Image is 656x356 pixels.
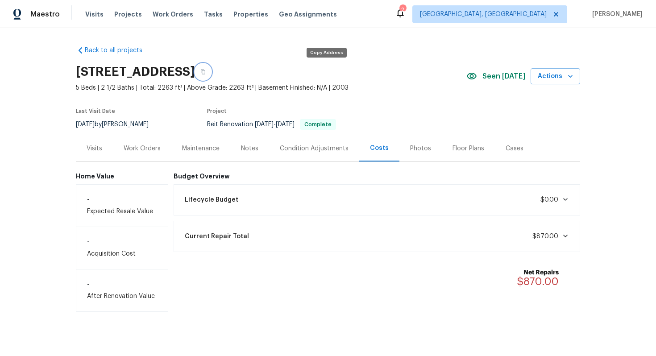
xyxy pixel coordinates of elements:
[204,11,223,17] span: Tasks
[255,121,274,128] span: [DATE]
[76,46,162,55] a: Back to all projects
[185,232,249,241] span: Current Repair Total
[531,68,580,85] button: Actions
[76,67,195,76] h2: [STREET_ADDRESS]
[540,197,558,203] span: $0.00
[233,10,268,19] span: Properties
[517,268,559,277] b: Net Repairs
[589,10,643,19] span: [PERSON_NAME]
[185,195,238,204] span: Lifecycle Budget
[453,144,484,153] div: Floor Plans
[76,227,168,269] div: Acquisition Cost
[538,71,573,82] span: Actions
[207,108,227,114] span: Project
[76,184,168,227] div: Expected Resale Value
[76,119,159,130] div: by [PERSON_NAME]
[420,10,547,19] span: [GEOGRAPHIC_DATA], [GEOGRAPHIC_DATA]
[76,108,115,114] span: Last Visit Date
[124,144,161,153] div: Work Orders
[241,144,258,153] div: Notes
[76,121,95,128] span: [DATE]
[517,276,559,287] span: $870.00
[532,233,558,240] span: $870.00
[87,238,157,245] h6: -
[85,10,104,19] span: Visits
[410,144,431,153] div: Photos
[280,144,349,153] div: Condition Adjustments
[30,10,60,19] span: Maestro
[506,144,523,153] div: Cases
[87,195,157,203] h6: -
[276,121,295,128] span: [DATE]
[174,173,581,180] h6: Budget Overview
[87,280,157,287] h6: -
[370,144,389,153] div: Costs
[182,144,220,153] div: Maintenance
[482,72,525,81] span: Seen [DATE]
[153,10,193,19] span: Work Orders
[76,173,168,180] h6: Home Value
[399,5,406,14] div: 2
[279,10,337,19] span: Geo Assignments
[114,10,142,19] span: Projects
[87,144,102,153] div: Visits
[76,83,466,92] span: 5 Beds | 2 1/2 Baths | Total: 2263 ft² | Above Grade: 2263 ft² | Basement Finished: N/A | 2003
[255,121,295,128] span: -
[207,121,336,128] span: Reit Renovation
[301,122,335,127] span: Complete
[76,269,168,312] div: After Renovation Value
